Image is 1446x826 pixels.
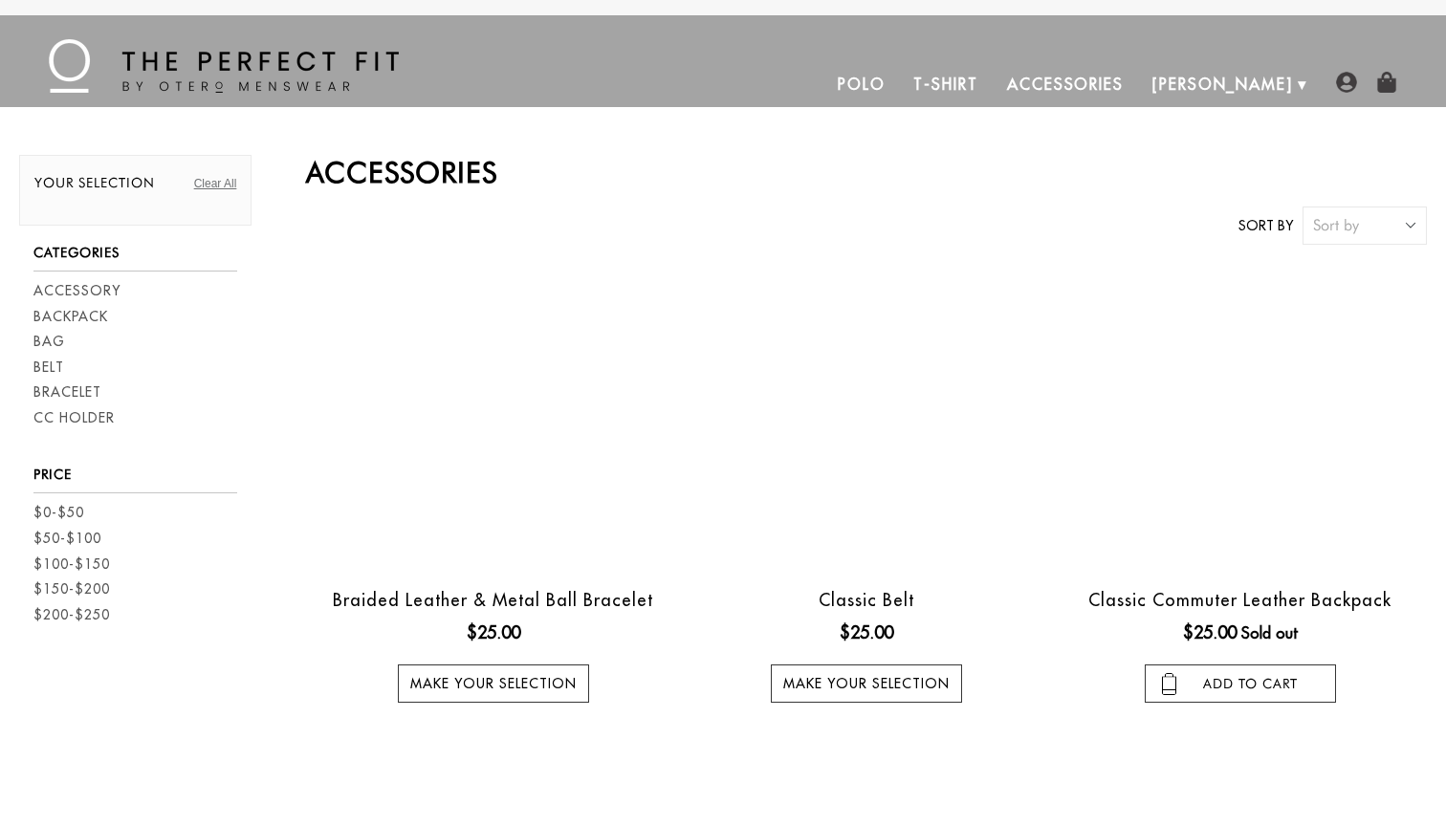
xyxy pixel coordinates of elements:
[33,579,110,599] a: $150-$200
[823,61,900,107] a: Polo
[899,61,992,107] a: T-Shirt
[33,307,108,327] a: Backpack
[1058,274,1422,561] a: leather backpack
[333,589,653,611] a: Braided Leather & Metal Ball Bracelet
[33,382,101,402] a: Bracelet
[33,529,101,549] a: $50-$100
[33,245,237,272] h3: Categories
[194,175,237,192] a: Clear All
[1088,589,1391,611] a: Classic Commuter Leather Backpack
[1138,61,1307,107] a: [PERSON_NAME]
[33,503,84,523] a: $0-$50
[771,664,962,703] a: Make your selection
[685,274,1049,561] a: otero menswear classic black leather belt
[1241,623,1298,642] span: Sold out
[49,39,399,93] img: The Perfect Fit - by Otero Menswear - Logo
[1336,72,1357,93] img: user-account-icon.png
[1183,619,1237,645] ins: $25.00
[33,332,65,352] a: Bag
[819,589,914,611] a: Classic Belt
[1238,216,1293,236] label: Sort by
[311,274,675,561] a: black braided leather bracelet
[467,619,520,645] ins: $25.00
[33,554,110,575] a: $100-$150
[34,175,236,201] h2: Your selection
[993,61,1138,107] a: Accessories
[33,467,237,493] h3: Price
[33,281,120,301] a: Accessory
[1145,664,1336,703] input: add to cart
[306,155,1427,189] h2: Accessories
[33,408,115,428] a: CC Holder
[398,664,589,703] a: Make your selection
[33,358,64,378] a: Belt
[33,605,110,625] a: $200-$250
[1376,72,1397,93] img: shopping-bag-icon.png
[840,619,893,645] ins: $25.00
